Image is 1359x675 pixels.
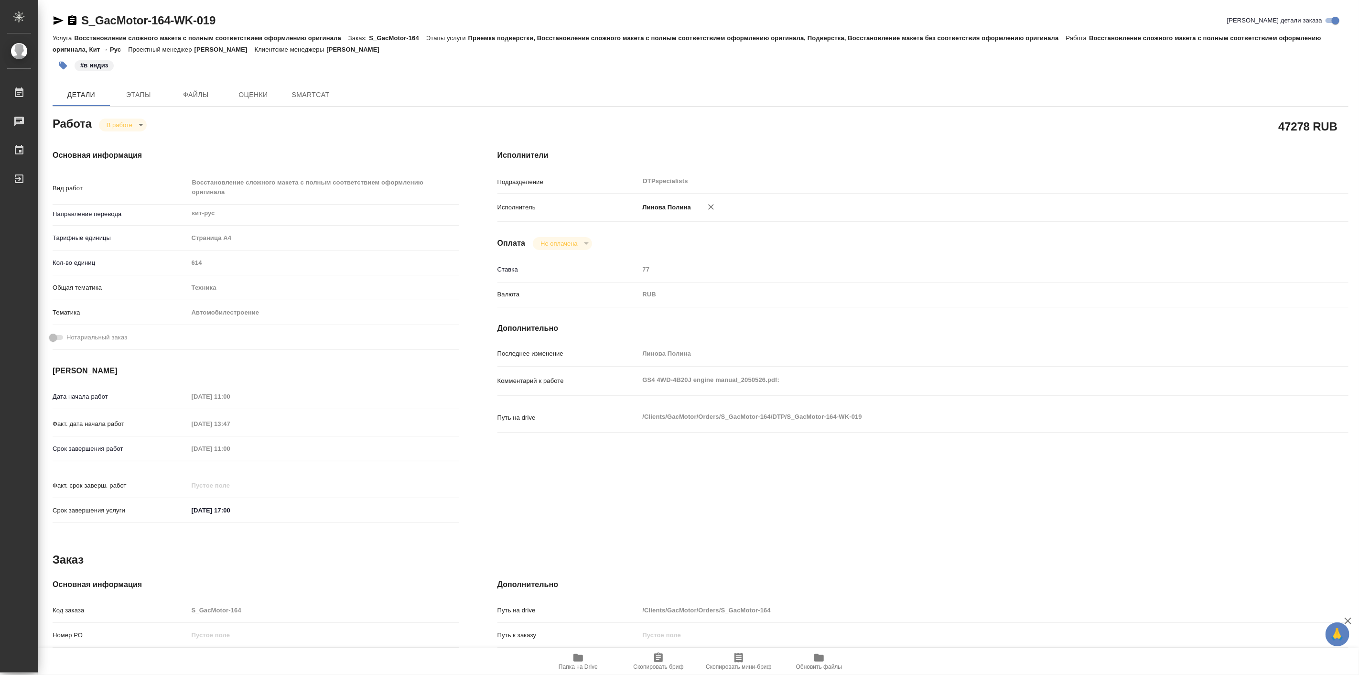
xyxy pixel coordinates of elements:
[53,308,188,317] p: Тематика
[497,323,1348,334] h4: Дополнительно
[53,631,188,640] p: Номер РО
[188,280,459,296] div: Техника
[53,419,188,429] p: Факт. дата начала работ
[188,390,272,403] input: Пустое поле
[74,61,115,69] span: в индиз
[1326,622,1349,646] button: 🙏
[173,89,219,101] span: Файлы
[255,46,327,53] p: Клиентские менеджеры
[53,365,459,377] h4: [PERSON_NAME]
[53,34,74,42] p: Услуга
[188,442,272,456] input: Пустое поле
[538,648,618,675] button: Папка на Drive
[639,262,1278,276] input: Пустое поле
[53,392,188,402] p: Дата начала работ
[796,664,842,670] span: Обновить файлы
[497,606,639,615] p: Путь на drive
[426,34,468,42] p: Этапы услуги
[188,305,459,321] div: Автомобилестроение
[497,265,639,274] p: Ставка
[497,376,639,386] p: Комментарий к работе
[53,209,188,219] p: Направление перевода
[58,89,104,101] span: Детали
[230,89,276,101] span: Оценки
[497,203,639,212] p: Исполнитель
[639,409,1278,425] textarea: /Clients/GacMotor/Orders/S_GacMotor-164/DTP/S_GacMotor-164-WK-019
[699,648,779,675] button: Скопировать мини-бриф
[706,664,771,670] span: Скопировать мини-бриф
[53,15,64,26] button: Скопировать ссылку для ЯМессенджера
[74,34,348,42] p: Восстановление сложного макета с полным соответствием оформлению оригинала
[99,119,147,131] div: В работе
[66,333,127,342] span: Нотариальный заказ
[559,664,598,670] span: Папка на Drive
[348,34,369,42] p: Заказ:
[188,479,272,492] input: Пустое поле
[188,503,272,517] input: ✎ Введи что-нибудь
[104,121,135,129] button: В работе
[497,150,1348,161] h4: Исполнители
[639,372,1278,388] textarea: GS4 4WD-4B20J engine manual_2050526.pdf:
[53,606,188,615] p: Код заказа
[188,256,459,270] input: Пустое поле
[188,230,459,246] div: Страница А4
[128,46,194,53] p: Проектный менеджер
[53,552,84,567] h2: Заказ
[1066,34,1089,42] p: Работа
[538,240,580,248] button: Не оплачена
[288,89,334,101] span: SmartCat
[497,177,639,187] p: Подразделение
[497,631,639,640] p: Путь к заказу
[53,506,188,515] p: Срок завершения услуги
[639,603,1278,617] input: Пустое поле
[53,444,188,454] p: Срок завершения работ
[639,203,691,212] p: Линова Полина
[53,481,188,490] p: Факт. срок заверш. работ
[326,46,387,53] p: [PERSON_NAME]
[81,14,216,27] a: S_GacMotor-164-WK-019
[633,664,683,670] span: Скопировать бриф
[194,46,255,53] p: [PERSON_NAME]
[533,237,592,250] div: В работе
[779,648,859,675] button: Обновить файлы
[369,34,426,42] p: S_GacMotor-164
[53,114,92,131] h2: Работа
[1227,16,1322,25] span: [PERSON_NAME] детали заказа
[188,417,272,431] input: Пустое поле
[618,648,699,675] button: Скопировать бриф
[701,196,722,218] button: Удалить исполнителя
[53,258,188,268] p: Кол-во единиц
[639,347,1278,360] input: Пустое поле
[188,603,459,617] input: Пустое поле
[53,233,188,243] p: Тарифные единицы
[1329,624,1346,644] span: 🙏
[1278,118,1337,134] h2: 47278 RUB
[53,150,459,161] h4: Основная информация
[497,290,639,299] p: Валюта
[639,628,1278,642] input: Пустое поле
[639,286,1278,303] div: RUB
[53,579,459,590] h4: Основная информация
[468,34,1066,42] p: Приемка подверстки, Восстановление сложного макета с полным соответствием оформлению оригинала, П...
[80,61,108,70] p: #в индиз
[53,283,188,293] p: Общая тематика
[116,89,162,101] span: Этапы
[497,349,639,359] p: Последнее изменение
[66,15,78,26] button: Скопировать ссылку
[497,579,1348,590] h4: Дополнительно
[497,238,526,249] h4: Оплата
[53,184,188,193] p: Вид работ
[497,413,639,423] p: Путь на drive
[53,55,74,76] button: Добавить тэг
[188,628,459,642] input: Пустое поле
